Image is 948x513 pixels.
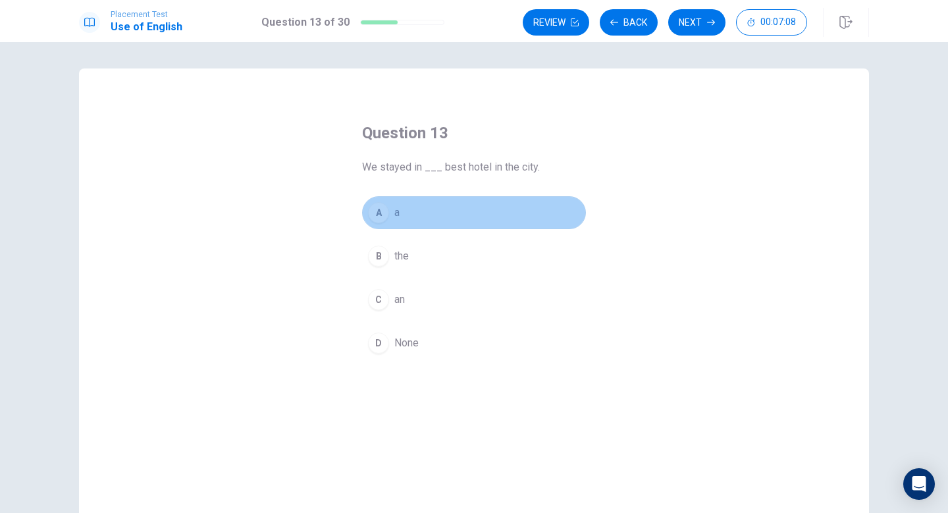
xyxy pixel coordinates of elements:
button: 00:07:08 [736,9,807,36]
button: Back [600,9,658,36]
div: A [368,202,389,223]
span: a [394,205,400,221]
span: the [394,248,409,264]
button: DNone [362,327,586,360]
button: Aa [362,196,586,229]
h4: Question 13 [362,122,586,144]
h1: Use of English [111,19,182,35]
span: Placement Test [111,10,182,19]
div: Open Intercom Messenger [903,468,935,500]
button: Bthe [362,240,586,273]
button: Can [362,283,586,316]
span: an [394,292,405,308]
button: Review [523,9,589,36]
button: Next [668,9,725,36]
span: 00:07:08 [760,17,796,28]
h1: Question 13 of 30 [261,14,350,30]
div: B [368,246,389,267]
span: None [394,335,419,351]
div: C [368,289,389,310]
span: We stayed in ___ best hotel in the city. [362,159,586,175]
div: D [368,333,389,354]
